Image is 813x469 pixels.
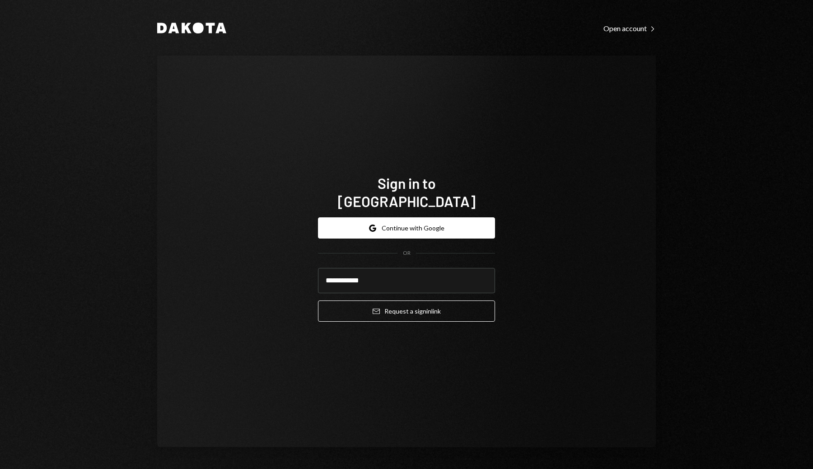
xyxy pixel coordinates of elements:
a: Open account [603,23,656,33]
button: Request a signinlink [318,300,495,322]
div: OR [403,249,411,257]
h1: Sign in to [GEOGRAPHIC_DATA] [318,174,495,210]
button: Continue with Google [318,217,495,239]
div: Open account [603,24,656,33]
